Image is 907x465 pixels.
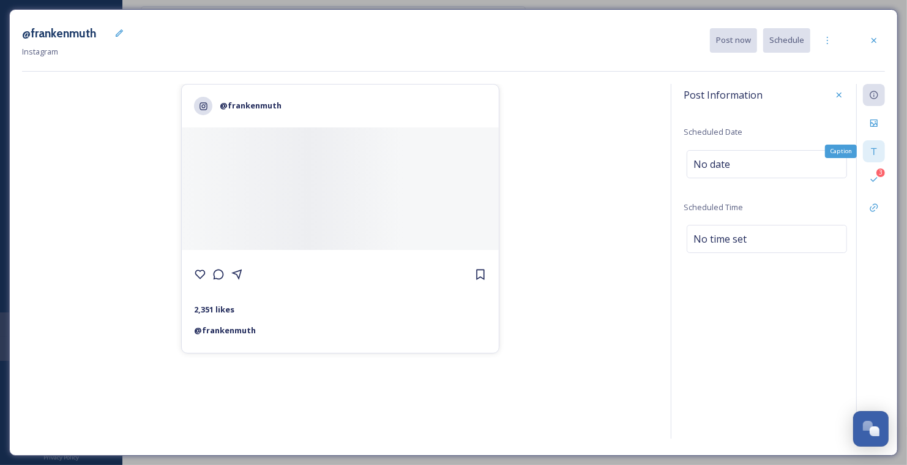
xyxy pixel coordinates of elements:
[693,232,747,246] span: No time set
[220,100,282,111] strong: @frankenmuth
[684,202,743,213] span: Scheduled Time
[194,304,234,315] strong: 2,351 likes
[710,28,757,52] button: Post now
[22,25,96,42] h3: @frankenmuth
[853,411,889,447] button: Open Chat
[876,168,885,177] div: 3
[763,28,810,52] button: Schedule
[22,46,58,57] span: Instagram
[194,325,256,336] strong: @ frankenmuth
[684,88,763,102] span: Post Information
[684,126,742,137] span: Scheduled Date
[825,145,857,158] div: Caption
[693,157,730,172] span: No date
